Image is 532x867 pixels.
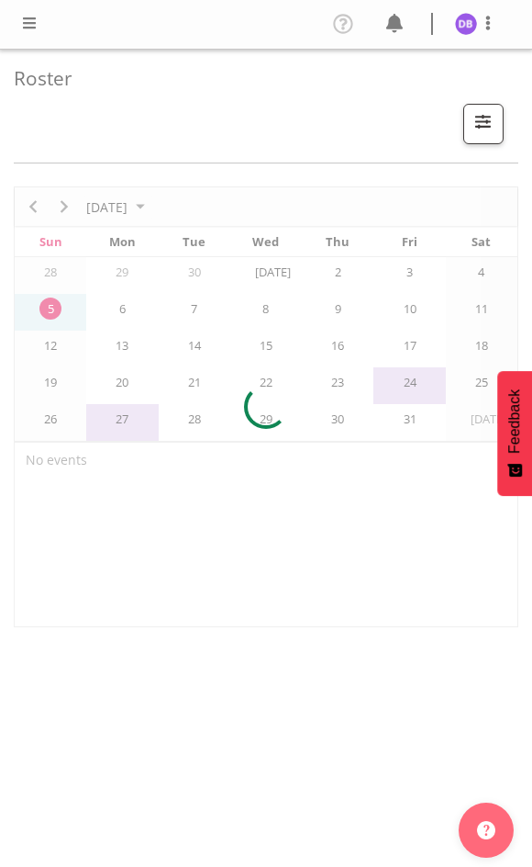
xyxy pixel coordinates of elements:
span: Feedback [506,389,523,454]
button: Feedback - Show survey [497,371,532,496]
h4: Roster [14,68,504,89]
img: help-xxl-2.png [477,821,495,839]
button: Filter Shifts [463,104,504,144]
img: dawn-belshaw1857.jpg [455,13,477,35]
